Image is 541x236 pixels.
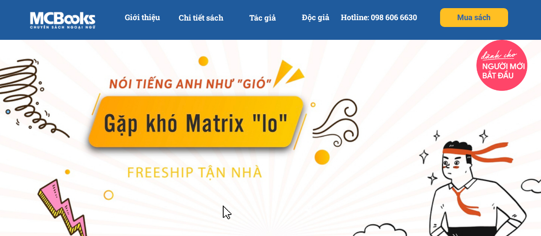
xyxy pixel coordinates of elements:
p: Giới thiệu [120,8,165,27]
p: Tác giả [237,8,287,27]
p: Độc giả [292,8,338,27]
p: Mua sách [440,8,508,27]
p: Chi tiết sách [174,8,228,27]
p: Hotline: 098 606 6630 [337,8,421,27]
